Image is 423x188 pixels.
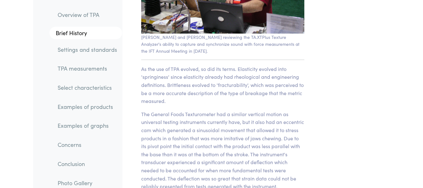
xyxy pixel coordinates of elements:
a: TPA measurements [53,61,122,76]
a: Examples of products [53,99,122,114]
a: Select characteristics [53,80,122,95]
a: Brief History [49,27,122,39]
a: Examples of graphs [53,118,122,133]
p: As the use of TPA evolved, so did its terms. Elasticity evolved into 'springiness' since elastici... [141,65,304,105]
a: Concerns [53,137,122,152]
a: Overview of TPA [53,8,122,22]
a: Conclusion [53,157,122,171]
p: [PERSON_NAME] and [PERSON_NAME] reviewing the TA.XTPlus Texture Analyzer's ability to capture and... [141,34,304,55]
a: Settings and standards [53,42,122,56]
